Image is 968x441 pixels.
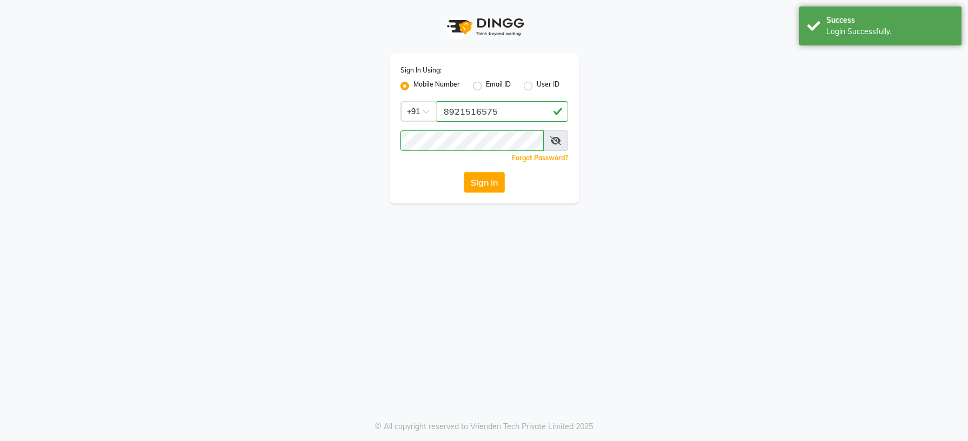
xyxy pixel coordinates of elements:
div: Login Successfully. [826,26,953,37]
input: Username [400,130,544,151]
div: Success [826,15,953,26]
label: Mobile Number [413,80,460,93]
a: Forgot Password? [512,154,568,162]
img: logo1.svg [441,11,528,43]
button: Sign In [464,172,505,193]
label: Email ID [486,80,511,93]
label: Sign In Using: [400,65,442,75]
label: User ID [537,80,559,93]
input: Username [437,101,568,122]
